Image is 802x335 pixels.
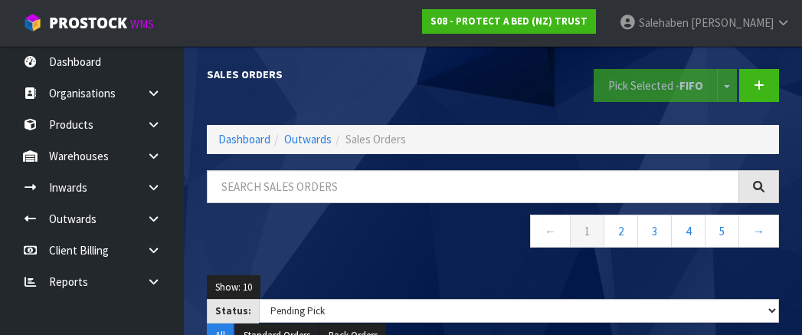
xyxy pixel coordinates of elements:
[207,170,739,203] input: Search sales orders
[284,132,332,146] a: Outwards
[23,13,42,32] img: cube-alt.png
[639,15,689,30] span: Salehaben
[207,69,482,81] h1: Sales Orders
[594,69,718,102] button: Pick Selected -FIFO
[422,9,596,34] a: S08 - PROTECT A BED (NZ) TRUST
[691,15,774,30] span: [PERSON_NAME]
[215,304,251,317] strong: Status:
[49,13,127,33] span: ProStock
[530,215,571,248] a: ←
[218,132,270,146] a: Dashboard
[207,215,779,252] nav: Page navigation
[430,15,588,28] strong: S08 - PROTECT A BED (NZ) TRUST
[570,215,604,248] a: 1
[671,215,705,248] a: 4
[637,215,672,248] a: 3
[345,132,406,146] span: Sales Orders
[130,17,154,31] small: WMS
[207,275,260,300] button: Show: 10
[738,215,779,248] a: →
[705,215,739,248] a: 5
[679,78,703,93] strong: FIFO
[604,215,638,248] a: 2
